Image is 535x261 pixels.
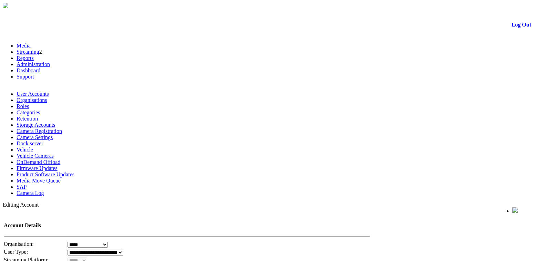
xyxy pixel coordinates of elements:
a: Vehicle Cameras [17,153,54,159]
a: Administration [17,61,50,67]
a: Categories [17,109,40,115]
a: Organisations [17,97,47,103]
a: Camera Log [17,190,44,196]
a: OnDemand Offload [17,159,60,165]
span: Welcome, - (Administrator) [449,208,498,213]
a: Product Software Updates [17,171,74,177]
a: Dashboard [17,67,40,73]
img: arrow-3.png [3,3,8,8]
a: Retention [17,116,38,122]
span: User Type: [4,249,28,255]
a: Media Move Queue [17,178,61,184]
a: Storage Accounts [17,122,55,128]
a: Log Out [512,22,531,28]
img: bell24.png [512,207,518,213]
a: Support [17,74,34,80]
a: Media [17,43,31,49]
a: Camera Settings [17,134,53,140]
a: Vehicle [17,147,33,153]
a: User Accounts [17,91,49,97]
a: Dock server [17,140,43,146]
a: Camera Registration [17,128,62,134]
a: Streaming [17,49,39,55]
a: Reports [17,55,34,61]
a: SAP [17,184,27,190]
span: 2 [39,49,42,55]
a: Firmware Updates [17,165,58,171]
span: Editing Account [3,202,39,208]
a: Roles [17,103,29,109]
span: Organisation: [4,241,34,247]
h4: Account Details [4,222,370,229]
